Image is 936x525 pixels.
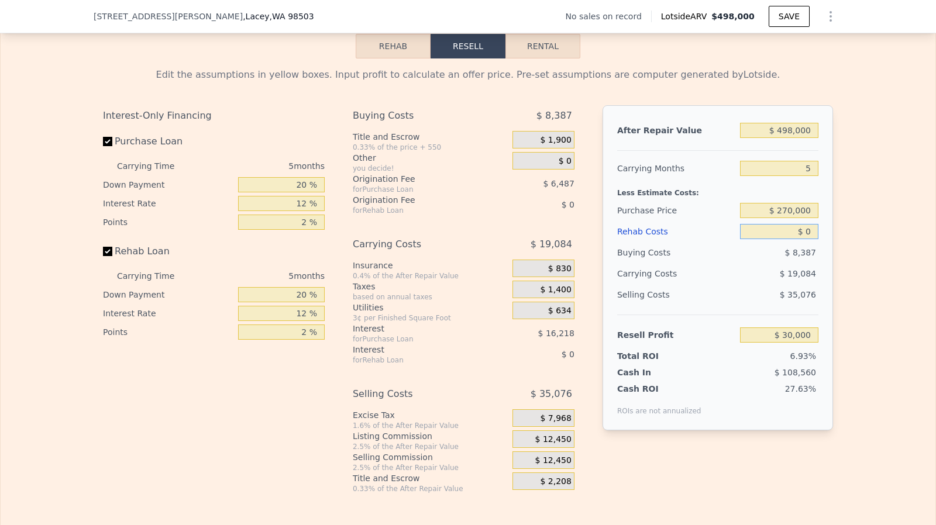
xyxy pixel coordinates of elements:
span: , WA 98503 [270,12,314,21]
div: Selling Costs [617,284,735,305]
span: $ 0 [562,200,574,209]
div: Resell Profit [617,324,735,346]
span: $ 19,084 [780,269,816,278]
input: Rehab Loan [103,247,112,256]
div: Origination Fee [353,173,483,185]
div: 5 months [198,267,325,285]
button: SAVE [769,6,810,27]
div: Less Estimate Costs: [617,179,818,200]
span: $ 1,400 [540,285,571,295]
div: Carrying Costs [353,234,483,255]
div: After Repair Value [617,120,735,141]
div: Down Payment [103,175,233,194]
span: $ 1,900 [540,135,571,146]
span: [STREET_ADDRESS][PERSON_NAME] [94,11,243,22]
div: Insurance [353,260,508,271]
div: for Rehab Loan [353,355,483,365]
div: Selling Commission [353,451,508,463]
div: Utilities [353,302,508,313]
div: Interest-Only Financing [103,105,325,126]
div: you decide! [353,164,508,173]
span: $498,000 [711,12,755,21]
div: Interest [353,323,483,334]
div: Title and Escrow [353,131,508,143]
div: 5 months [198,157,325,175]
div: Total ROI [617,350,690,362]
span: $ 0 [559,156,572,167]
div: for Rehab Loan [353,206,483,215]
span: $ 634 [548,306,572,316]
button: Rental [505,34,580,58]
span: Lotside ARV [661,11,711,22]
div: Purchase Price [617,200,735,221]
button: Show Options [819,5,842,28]
button: Resell [431,34,505,58]
div: Carrying Costs [617,263,690,284]
span: $ 2,208 [540,476,571,487]
span: $ 6,487 [543,179,574,188]
div: Excise Tax [353,409,508,421]
span: $ 35,076 [780,290,816,299]
label: Rehab Loan [103,241,233,262]
div: 0.33% of the After Repair Value [353,484,508,493]
div: based on annual taxes [353,292,508,302]
span: $ 830 [548,264,572,274]
div: for Purchase Loan [353,334,483,344]
button: Rehab [356,34,431,58]
span: $ 12,450 [535,434,572,445]
div: 0.4% of the After Repair Value [353,271,508,281]
span: $ 35,076 [531,384,572,405]
div: Rehab Costs [617,221,735,242]
span: $ 8,387 [536,105,572,126]
div: Selling Costs [353,384,483,405]
div: Buying Costs [353,105,483,126]
div: Carrying Time [117,157,193,175]
div: No sales on record [566,11,651,22]
div: Cash ROI [617,383,701,395]
div: Cash In [617,367,690,378]
span: 27.63% [785,384,816,393]
div: Other [353,152,508,164]
div: Interest Rate [103,194,233,213]
label: Purchase Loan [103,131,233,152]
span: $ 7,968 [540,413,571,424]
div: Interest [353,344,483,355]
span: 6.93% [790,351,816,361]
div: 1.6% of the After Repair Value [353,421,508,430]
span: $ 8,387 [785,248,816,257]
div: Carrying Time [117,267,193,285]
div: 3¢ per Finished Square Foot [353,313,508,323]
span: $ 12,450 [535,455,572,466]
div: Title and Escrow [353,472,508,484]
div: Down Payment [103,285,233,304]
input: Purchase Loan [103,137,112,146]
div: Carrying Months [617,158,735,179]
div: Taxes [353,281,508,292]
span: $ 19,084 [531,234,572,255]
div: 0.33% of the price + 550 [353,143,508,152]
div: 2.5% of the After Repair Value [353,463,508,472]
div: Edit the assumptions in yellow boxes. Input profit to calculate an offer price. Pre-set assumptio... [103,68,833,82]
span: , Lacey [243,11,314,22]
div: Listing Commission [353,430,508,442]
div: Origination Fee [353,194,483,206]
div: Points [103,213,233,232]
span: $ 16,218 [538,329,574,338]
span: $ 0 [562,350,574,359]
div: Interest Rate [103,304,233,323]
div: for Purchase Loan [353,185,483,194]
div: Points [103,323,233,341]
div: Buying Costs [617,242,735,263]
span: $ 108,560 [775,368,816,377]
div: 2.5% of the After Repair Value [353,442,508,451]
div: ROIs are not annualized [617,395,701,416]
